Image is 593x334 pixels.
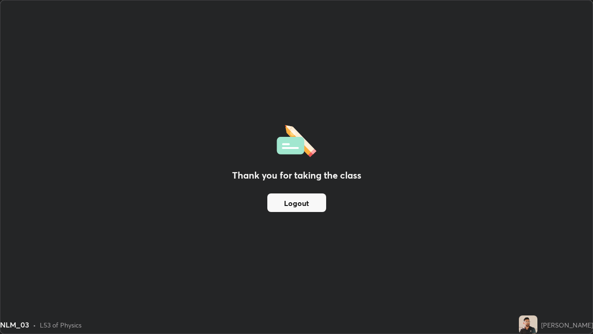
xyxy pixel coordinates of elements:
[277,122,316,157] img: offlineFeedback.1438e8b3.svg
[33,320,36,330] div: •
[232,168,361,182] h2: Thank you for taking the class
[541,320,593,330] div: [PERSON_NAME]
[519,315,537,334] img: 5053460a6f39493ea28443445799e426.jpg
[40,320,82,330] div: L53 of Physics
[267,193,326,212] button: Logout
